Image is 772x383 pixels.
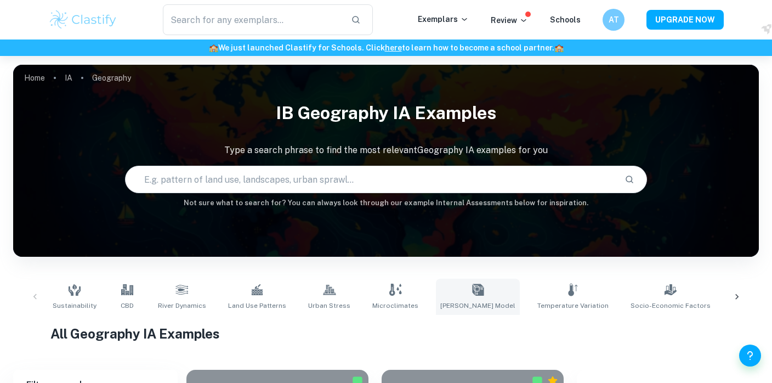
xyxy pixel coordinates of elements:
[53,301,96,311] span: Sustainability
[491,14,528,26] p: Review
[65,70,72,86] a: IA
[48,9,118,31] img: Clastify logo
[163,4,342,35] input: Search for any exemplars...
[158,301,206,311] span: River Dynamics
[92,72,131,84] p: Geography
[24,70,45,86] a: Home
[554,43,564,52] span: 🏫
[739,345,761,367] button: Help and Feedback
[603,9,625,31] button: AT
[537,301,609,311] span: Temperature Variation
[550,15,581,24] a: Schools
[440,301,515,311] span: [PERSON_NAME] Model
[13,198,759,209] h6: Not sure what to search for? You can always look through our example Internal Assessments below f...
[13,144,759,157] p: Type a search phrase to find the most relevant Geography IA examples for you
[209,43,218,52] span: 🏫
[126,164,616,195] input: E.g. pattern of land use, landscapes, urban sprawl...
[308,301,350,311] span: Urban Stress
[631,301,711,311] span: Socio-Economic Factors
[418,13,469,25] p: Exemplars
[121,301,134,311] span: CBD
[372,301,418,311] span: Microclimates
[608,14,620,26] h6: AT
[2,42,770,54] h6: We just launched Clastify for Schools. Click to learn how to become a school partner.
[620,170,639,189] button: Search
[646,10,724,30] button: UPGRADE NOW
[13,95,759,131] h1: IB Geography IA examples
[228,301,286,311] span: Land Use Patterns
[385,43,402,52] a: here
[50,324,722,343] h1: All Geography IA Examples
